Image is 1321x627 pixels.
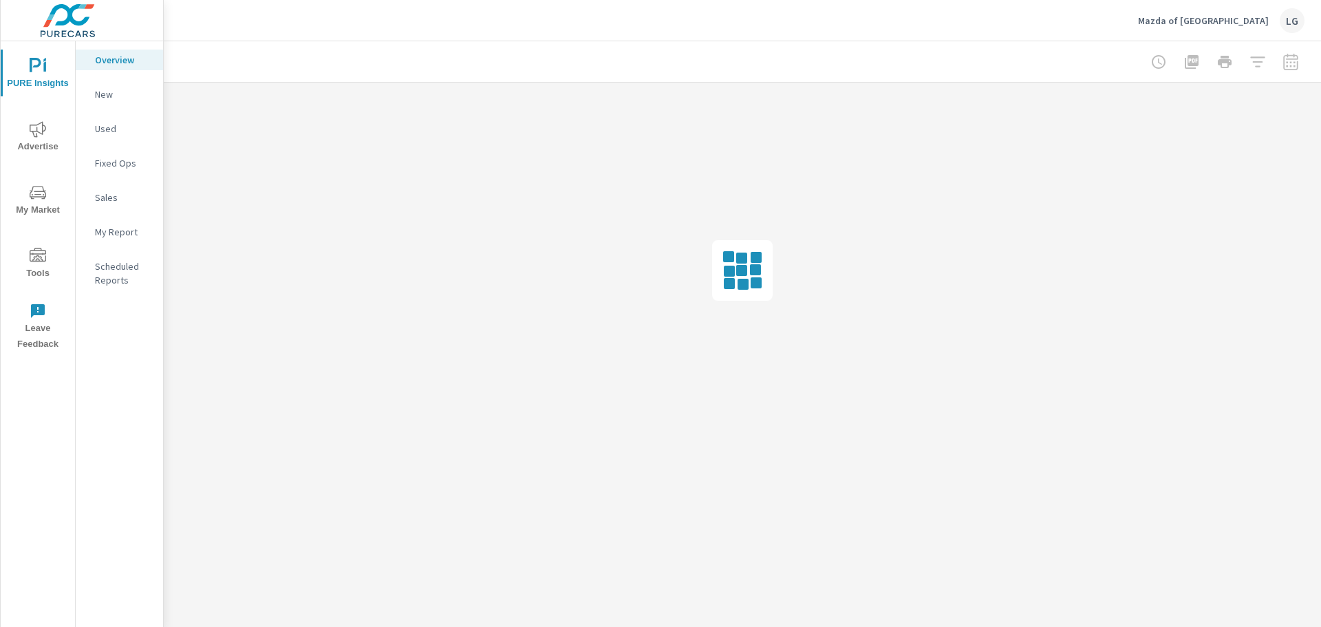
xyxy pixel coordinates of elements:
[1138,14,1269,27] p: Mazda of [GEOGRAPHIC_DATA]
[76,118,163,139] div: Used
[95,225,152,239] p: My Report
[95,191,152,204] p: Sales
[95,122,152,136] p: Used
[5,184,71,218] span: My Market
[5,248,71,281] span: Tools
[1280,8,1304,33] div: LG
[95,87,152,101] p: New
[1,41,75,358] div: nav menu
[76,222,163,242] div: My Report
[5,121,71,155] span: Advertise
[95,259,152,287] p: Scheduled Reports
[95,156,152,170] p: Fixed Ops
[76,187,163,208] div: Sales
[5,303,71,352] span: Leave Feedback
[95,53,152,67] p: Overview
[76,153,163,173] div: Fixed Ops
[76,84,163,105] div: New
[5,58,71,92] span: PURE Insights
[76,50,163,70] div: Overview
[76,256,163,290] div: Scheduled Reports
